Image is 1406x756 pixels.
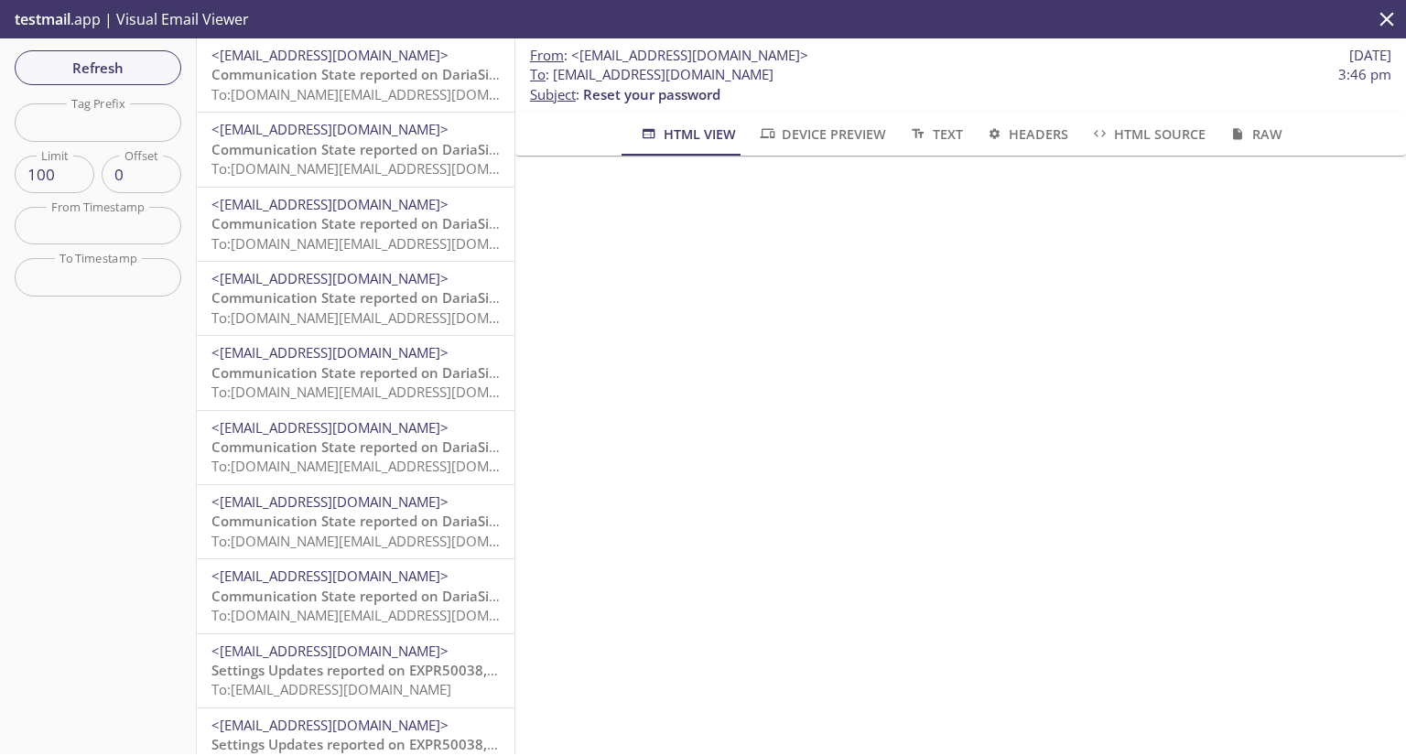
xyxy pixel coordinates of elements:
span: <[EMAIL_ADDRESS][DOMAIN_NAME]> [211,120,449,138]
span: <[EMAIL_ADDRESS][DOMAIN_NAME]> [211,195,449,213]
span: To: [DOMAIN_NAME][EMAIL_ADDRESS][DOMAIN_NAME] [211,457,559,475]
span: 3:46 pm [1338,65,1391,84]
p: : [530,65,1391,104]
div: <[EMAIL_ADDRESS][DOMAIN_NAME]>Communication State reported on DariaSim, null, Evolv Technology Ap... [197,485,514,558]
span: Communication State reported on DariaSim, null, Evolv Technology AppTest - Lab at [DATE] 09:50:3 [211,288,863,307]
span: Device Preview [758,123,886,146]
span: To: [DOMAIN_NAME][EMAIL_ADDRESS][DOMAIN_NAME] [211,85,559,103]
span: [DATE] [1349,46,1391,65]
span: To: [DOMAIN_NAME][EMAIL_ADDRESS][DOMAIN_NAME] [211,383,559,401]
span: : [530,46,808,65]
div: <[EMAIL_ADDRESS][DOMAIN_NAME]>Communication State reported on DariaSim, null, Evolv Technology Ap... [197,38,514,112]
span: <[EMAIL_ADDRESS][DOMAIN_NAME]> [211,642,449,660]
span: HTML Source [1090,123,1206,146]
span: <[EMAIL_ADDRESS][DOMAIN_NAME]> [211,46,449,64]
span: <[EMAIL_ADDRESS][DOMAIN_NAME]> [211,716,449,734]
div: <[EMAIL_ADDRESS][DOMAIN_NAME]>Communication State reported on DariaSim, null, Evolv Technology Ap... [197,188,514,261]
span: To: [EMAIL_ADDRESS][DOMAIN_NAME] [211,680,451,698]
div: <[EMAIL_ADDRESS][DOMAIN_NAME]>Communication State reported on DariaSim, null, Evolv Technology Ap... [197,113,514,186]
span: Communication State reported on DariaSim, null, Evolv Technology AppTest - Lab at [DATE] 09:50:3 [211,512,863,530]
span: Subject [530,85,576,103]
span: Communication State reported on DariaSim, null, Evolv Technology AppTest - Lab at [DATE] 09:50:3 [211,363,863,382]
span: Raw [1228,123,1282,146]
span: <[EMAIL_ADDRESS][DOMAIN_NAME]> [211,269,449,287]
span: From [530,46,564,64]
span: To: [DOMAIN_NAME][EMAIL_ADDRESS][DOMAIN_NAME] [211,606,559,624]
span: <[EMAIL_ADDRESS][DOMAIN_NAME]> [211,492,449,511]
span: To: [DOMAIN_NAME][EMAIL_ADDRESS][DOMAIN_NAME] [211,532,559,550]
span: HTML View [639,123,735,146]
span: Headers [985,123,1068,146]
span: Communication State reported on DariaSim, null, Evolv Technology AppTest - Lab at [DATE] 09:50:3 [211,65,863,83]
span: Reset your password [583,85,720,103]
span: Text [908,123,962,146]
span: <[EMAIL_ADDRESS][DOMAIN_NAME]> [211,567,449,585]
span: Settings Updates reported on EXPR50038, null, Evolv Technology AppTest - Lab at [DATE] 09:49:10 [211,735,853,753]
div: <[EMAIL_ADDRESS][DOMAIN_NAME]>Settings Updates reported on EXPR50038, null, Evolv Technology AppT... [197,634,514,707]
span: Communication State reported on DariaSim, null, Evolv Technology AppTest - Lab at [DATE] 09:50:3 [211,587,863,605]
span: To: [DOMAIN_NAME][EMAIL_ADDRESS][DOMAIN_NAME] [211,159,559,178]
span: testmail [15,9,70,29]
span: To: [DOMAIN_NAME][EMAIL_ADDRESS][DOMAIN_NAME] [211,308,559,327]
span: Communication State reported on DariaSim, null, Evolv Technology AppTest - Lab at [DATE] 09:50:3 [211,140,863,158]
button: Refresh [15,50,181,85]
div: <[EMAIL_ADDRESS][DOMAIN_NAME]>Communication State reported on DariaSim, null, Evolv Technology Ap... [197,411,514,484]
span: <[EMAIL_ADDRESS][DOMAIN_NAME]> [211,343,449,362]
span: Communication State reported on DariaSim, null, Evolv Technology AppTest - Lab at [DATE] 09:50:3 [211,214,863,232]
div: <[EMAIL_ADDRESS][DOMAIN_NAME]>Communication State reported on DariaSim, null, Evolv Technology Ap... [197,262,514,335]
span: To [530,65,546,83]
span: : [EMAIL_ADDRESS][DOMAIN_NAME] [530,65,773,84]
span: Settings Updates reported on EXPR50038, null, Evolv Technology AppTest - Lab at [DATE] 09:49:10 [211,661,853,679]
span: Refresh [29,56,167,80]
span: <[EMAIL_ADDRESS][DOMAIN_NAME]> [211,418,449,437]
span: To: [DOMAIN_NAME][EMAIL_ADDRESS][DOMAIN_NAME] [211,234,559,253]
span: Communication State reported on DariaSim, null, Evolv Technology AppTest - Lab at [DATE] 09:50:3 [211,437,863,456]
span: <[EMAIL_ADDRESS][DOMAIN_NAME]> [571,46,808,64]
div: <[EMAIL_ADDRESS][DOMAIN_NAME]>Communication State reported on DariaSim, null, Evolv Technology Ap... [197,336,514,409]
div: <[EMAIL_ADDRESS][DOMAIN_NAME]>Communication State reported on DariaSim, null, Evolv Technology Ap... [197,559,514,632]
